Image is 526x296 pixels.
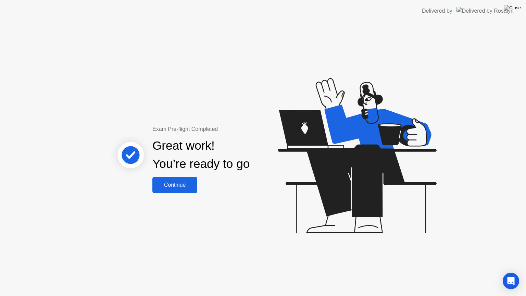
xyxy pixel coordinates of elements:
[154,182,195,188] div: Continue
[503,273,519,289] div: Open Intercom Messenger
[152,125,294,133] div: Exam Pre-flight Completed
[152,137,250,173] div: Great work! You’re ready to go
[422,7,452,15] div: Delivered by
[152,177,197,193] button: Continue
[504,5,521,11] img: Close
[456,7,514,15] img: Delivered by Rosalyn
